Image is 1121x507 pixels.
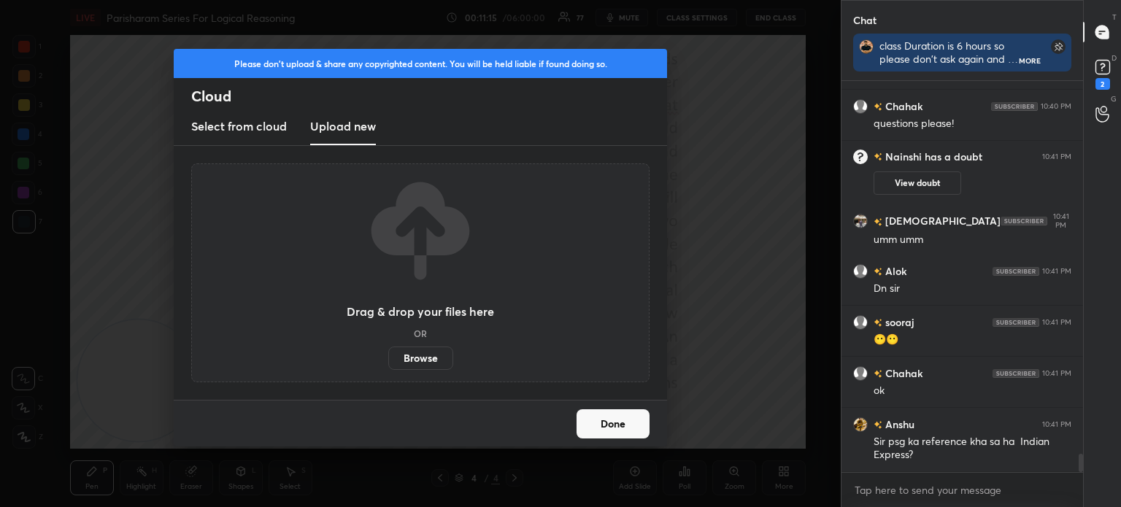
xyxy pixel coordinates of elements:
[1050,212,1071,230] div: 10:41 PM
[1111,93,1117,104] p: G
[882,417,914,432] h6: Anshu
[874,370,882,378] img: no-rating-badge.077c3623.svg
[853,366,868,381] img: default.png
[1041,102,1071,111] div: 10:40 PM
[874,268,882,276] img: no-rating-badge.077c3623.svg
[882,98,922,114] h6: Chahak
[874,150,882,163] img: no-rating-badge.077c3623.svg
[1112,53,1117,63] p: D
[874,103,882,111] img: no-rating-badge.077c3623.svg
[841,1,888,39] p: Chat
[853,315,868,330] img: default.png
[993,318,1039,327] img: 4P8fHbbgJtejmAAAAAElFTkSuQmCC
[882,150,922,163] h6: Nainshi
[310,117,376,135] h3: Upload new
[874,421,882,429] img: no-rating-badge.077c3623.svg
[853,214,868,228] img: 423326c9e19049979fb3a1b041a81b46.jpg
[1095,78,1110,90] div: 2
[882,365,922,381] h6: Chahak
[874,282,1071,296] div: Dn sir
[1112,12,1117,23] p: T
[991,102,1038,111] img: 4P8fHbbgJtejmAAAAAElFTkSuQmCC
[191,117,287,135] h3: Select from cloud
[1042,420,1071,429] div: 10:41 PM
[993,267,1039,276] img: 4P8fHbbgJtejmAAAAAElFTkSuQmCC
[874,171,961,195] button: View doubt
[874,384,1071,398] div: ok
[853,417,868,432] img: 0156f79207e3424aa1ff676771f0ff01.jpg
[874,435,1071,463] div: Sir psg ka reference kha sa ha Indian Express?
[1042,152,1071,161] div: 10:41 PM
[577,409,650,438] button: Done
[841,81,1083,472] div: grid
[414,329,427,338] h5: OR
[853,264,868,279] img: default.png
[1042,267,1071,276] div: 10:41 PM
[874,333,1071,347] div: 😶😶
[1001,217,1047,225] img: 4P8fHbbgJtejmAAAAAElFTkSuQmCC
[1042,369,1071,378] div: 10:41 PM
[922,150,982,163] span: has a doubt
[874,117,1071,131] div: questions please!
[993,369,1039,378] img: 4P8fHbbgJtejmAAAAAElFTkSuQmCC
[879,39,1020,66] div: class Duration is 6 hours so please don't ask again and again . and don't irritate
[1019,55,1041,66] div: More
[859,39,874,54] img: 4b40390f03df4bc2a901db19e4fe98f0.jpg
[174,49,667,78] div: Please don't upload & share any copyrighted content. You will be held liable if found doing so.
[882,214,1001,229] h6: [DEMOGRAPHIC_DATA]
[882,263,906,279] h6: Alok
[882,314,914,330] h6: sooraj
[347,306,494,317] h3: Drag & drop your files here
[1042,318,1071,327] div: 10:41 PM
[874,233,1071,247] div: umm umm
[853,99,868,114] img: default.png
[874,218,882,226] img: no-rating-badge.077c3623.svg
[191,87,667,106] h2: Cloud
[874,319,882,327] img: no-rating-badge.077c3623.svg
